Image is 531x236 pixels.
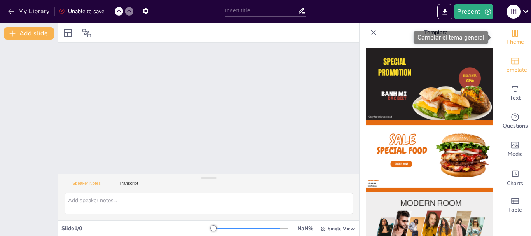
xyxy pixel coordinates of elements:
span: Table [508,206,522,214]
img: thumb-1.png [366,48,493,120]
span: Text [510,94,521,102]
div: Layout [61,27,74,39]
div: Get real-time input from your audience [500,107,531,135]
font: Cambiar el tema general [417,34,484,41]
span: Single View [328,226,355,232]
div: Unable to save [59,8,104,15]
div: Add a table [500,191,531,219]
span: Questions [503,122,528,130]
input: Insert title [225,5,298,16]
button: My Library [6,5,53,17]
div: I H [507,5,521,19]
button: I H [507,4,521,19]
div: Add charts and graphs [500,163,531,191]
span: Theme [506,38,524,46]
p: Template [380,23,492,42]
img: thumb-2.png [366,120,493,192]
div: Slide 1 / 0 [61,225,213,232]
div: NaN % [296,225,314,232]
button: Present [454,4,493,19]
div: Add text boxes [500,79,531,107]
button: Speaker Notes [65,181,108,189]
div: Change the overall theme [500,23,531,51]
span: Media [508,150,523,158]
span: Charts [507,179,523,188]
div: Add ready made slides [500,51,531,79]
button: Transcript [112,181,146,189]
button: Export to PowerPoint [437,4,452,19]
div: Add images, graphics, shapes or video [500,135,531,163]
button: Add slide [4,27,54,40]
span: Template [503,66,527,74]
span: Position [82,28,91,38]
